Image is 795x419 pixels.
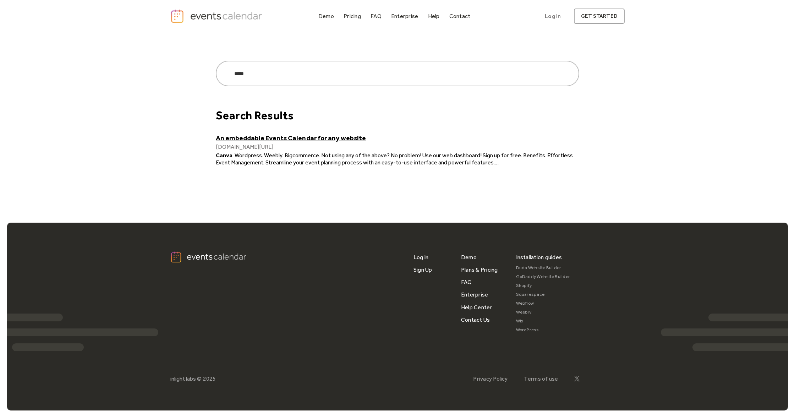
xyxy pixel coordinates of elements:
a: Log In [538,9,568,24]
div: Help [428,14,440,18]
a: Webflow [516,299,570,308]
a: Plans & Pricing [461,263,498,276]
a: Privacy Policy [473,375,508,382]
a: Weebly [516,308,570,317]
div: Installation guides [516,251,562,263]
a: Help Center [461,301,492,314]
a: Pricing [341,11,364,21]
a: Duda Website Builder [516,263,570,272]
div: Contact [449,14,471,18]
a: Terms of use [524,375,558,382]
a: WordPress [516,326,570,334]
a: Contact [446,11,473,21]
a: GoDaddy Website Builder [516,272,570,281]
a: Contact Us [461,314,490,326]
div: FAQ [371,14,382,18]
a: home [170,9,264,23]
div: [DOMAIN_NAME][URL] [216,143,579,150]
span: . Wordpress. Weebly. Bigcommerce. Not using any of the above? No problem! Use our web dashboard! ... [216,152,573,165]
a: Enterprise [461,288,488,301]
a: Wix [516,317,570,326]
strong: Canva [216,152,232,159]
a: Log in [413,251,428,263]
div: Demo [318,14,334,18]
div: Search Results [216,109,579,122]
a: FAQ [461,276,472,288]
div: inlight labs © [170,375,202,382]
a: Squarespace [516,290,570,299]
a: Demo [316,11,337,21]
div: Pricing [344,14,361,18]
a: FAQ [368,11,384,21]
div: 2025 [203,375,216,382]
a: get started [574,9,625,24]
a: Sign Up [413,263,432,276]
a: Shopify [516,281,570,290]
a: Help [425,11,443,21]
a: Demo [461,251,477,263]
a: Enterprise [388,11,421,21]
a: An embeddable Events Calendar for any website [216,134,579,142]
div: Enterprise [391,14,418,18]
span: … [495,159,499,166]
